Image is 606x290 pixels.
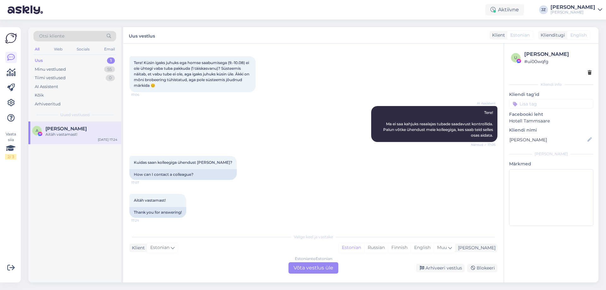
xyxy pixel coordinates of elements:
div: Valige keel ja vastake [129,234,497,240]
span: Otsi kliente [39,33,64,39]
div: [PERSON_NAME] [524,50,591,58]
div: Web [53,45,64,53]
div: Estonian to Estonian [295,256,332,262]
span: A [36,128,39,133]
div: Finnish [388,243,411,252]
p: Hotell Tammsaare [509,118,593,124]
span: Aitäh vastamast! [134,198,166,203]
input: Lisa tag [509,99,593,109]
a: [PERSON_NAME][PERSON_NAME] [550,5,602,15]
div: Klient [490,32,505,38]
div: Russian [364,243,388,252]
div: Tiimi vestlused [35,75,66,81]
div: Kõik [35,92,44,98]
span: 17:07 [131,180,155,185]
div: [PERSON_NAME] [550,10,595,15]
span: Anneli Paulus [45,126,87,132]
div: Thank you for answering! [129,207,186,218]
span: Tere! Ma ei saa kahjuks reaalajas tubade saadavust kontrollida. Palun võtke ühendust meie kolleeg... [383,110,494,138]
div: Socials [75,45,91,53]
div: 55 [104,66,115,73]
div: Minu vestlused [35,66,66,73]
div: Aitäh vastamast! [45,132,117,137]
div: [PERSON_NAME] [550,5,595,10]
div: English [411,243,434,252]
p: Märkmed [509,161,593,167]
span: Uued vestlused [60,112,90,118]
div: [PERSON_NAME] [509,151,593,157]
div: 1 [107,57,115,64]
span: 17:06 [131,92,155,97]
div: Kliendi info [509,82,593,87]
span: u [514,55,517,60]
span: Estonian [150,244,169,251]
div: Aktiivne [485,4,524,15]
span: Nähtud ✓ 17:06 [471,142,496,147]
div: 0 [106,75,115,81]
div: Estonian [339,243,364,252]
span: Kuidas saan kolleegiga ühendust [PERSON_NAME]? [134,160,232,165]
div: 2 / 3 [5,154,16,160]
div: Uus [35,57,43,64]
div: # ui00wqfg [524,58,591,65]
p: Kliendi nimi [509,127,593,133]
div: How can I contact a colleague? [129,169,237,180]
span: English [570,32,587,38]
div: Arhiveeri vestlus [416,264,465,272]
div: Vaata siia [5,131,16,160]
span: AI Assistent [472,101,496,106]
div: Arhiveeritud [35,101,61,107]
span: Estonian [510,32,530,38]
div: Klienditugi [538,32,565,38]
div: Klient [129,245,145,251]
p: Kliendi tag'id [509,91,593,98]
div: JZ [539,5,548,14]
div: Email [103,45,116,53]
input: Lisa nimi [509,136,586,143]
div: [DATE] 17:24 [98,137,117,142]
div: All [33,45,41,53]
img: Askly Logo [5,32,17,44]
span: Tere! Küsin igaks juhuks ega homse saabumisega (9.-10.08) ei ole ühtegi vaba tuba pakkuda (1 täis... [134,60,250,88]
label: Uus vestlus [129,31,155,39]
div: AI Assistent [35,84,58,90]
div: [PERSON_NAME] [455,245,496,251]
p: Facebooki leht [509,111,593,118]
span: Muu [437,245,447,250]
span: 17:24 [131,218,155,223]
div: Võta vestlus üle [288,262,338,274]
div: Blokeeri [467,264,497,272]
